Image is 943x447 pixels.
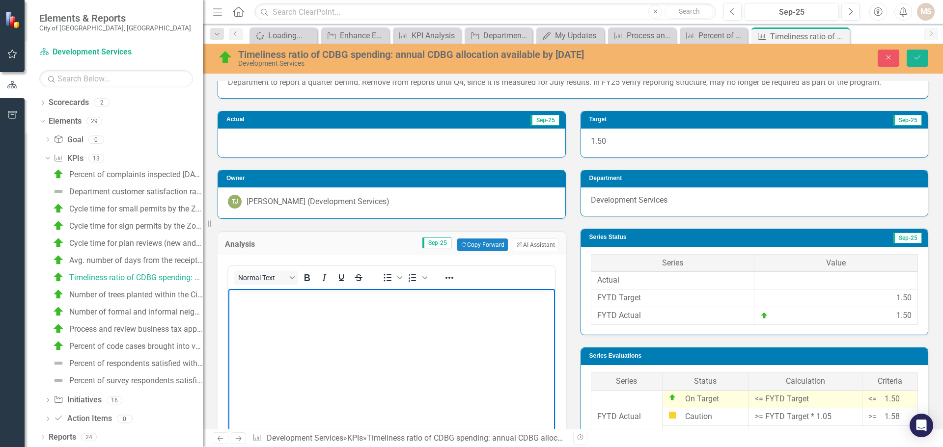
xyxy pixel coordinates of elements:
small: City of [GEOGRAPHIC_DATA], [GEOGRAPHIC_DATA] [39,24,191,32]
button: Strikethrough [350,271,367,285]
button: Block Normal Text [234,271,298,285]
input: Search ClearPoint... [254,3,716,21]
img: On Target [218,50,233,65]
a: Development Services [267,433,343,443]
td: FYTD Actual [591,390,662,443]
img: On Target [53,203,64,214]
a: My Updates [539,29,602,42]
button: Bold [299,271,315,285]
div: Loading... [268,29,315,42]
div: Process and review business tax applications within 7 business days [627,29,673,42]
div: Percent of respondents satisfied with City efforts at maintaining the quality of their neighborho... [69,359,203,368]
div: 1.50 [896,292,912,304]
th: Series [591,373,662,391]
a: Department Report [467,29,530,42]
div: On Target [668,394,743,405]
a: Process and review business tax applications within 7 business days [50,321,203,337]
div: Percent of code cases brought into voluntary compliance prior to administrative/judicial process [698,29,745,42]
button: MS [917,3,935,21]
img: Caution [668,411,676,419]
td: > 1.50 [862,425,918,443]
div: TJ [228,195,242,209]
a: Cycle time for plan reviews (new and major/minor) by the Zoning Division (Development Review Comm... [50,235,203,251]
div: Enhance Everglades Strategy [340,29,387,42]
a: Enhance Everglades Strategy [324,29,387,42]
div: 24 [81,433,97,442]
img: Not Defined [53,374,64,386]
h3: Target [589,116,713,123]
img: On Target [53,306,64,317]
a: Percent of respondents satisfied with City efforts at maintaining the quality of their neighborho... [50,355,203,371]
h3: Analysis [225,240,285,249]
a: Cycle time for small permits by the Zoning Division (Building Plan Review) (Days) [50,201,203,216]
td: Actual [591,272,754,289]
span: Development Services [591,195,667,205]
span: Sep-25 [893,233,922,243]
div: Below Plan [668,429,743,440]
button: Reveal or hide additional toolbar items [441,271,458,285]
h3: Owner [226,175,560,182]
img: On Target [53,271,64,283]
div: 16 [107,396,122,404]
a: KPI Analysis [395,29,458,42]
div: » » [252,433,565,444]
div: Numbered list [404,271,429,285]
th: Series [591,254,754,272]
td: > FYTD Target [749,425,862,443]
img: On Target [760,312,768,319]
div: Timeliness ratio of CDBG spending: annual CDBG allocation available by [DATE] [238,49,615,60]
div: Cycle time for plan reviews (new and major/minor) by the Zoning Division (Development Review Comm... [69,239,203,248]
a: Loading... [252,29,315,42]
div: Avg. number of days from the receipt of the resident's application for rehabilitation assistance ... [69,256,203,265]
img: Below Plan [668,429,676,437]
div: Number of trees planted within the City per year [69,290,203,299]
div: 29 [86,117,102,126]
div: My Updates [555,29,602,42]
div: Timeliness ratio of CDBG spending: annual CDBG allocation available by [DATE] [367,433,644,443]
div: Timeliness ratio of CDBG spending: annual CDBG allocation available by [DATE] [69,273,203,282]
a: Percent of code cases brought into voluntary compliance prior to administrative/judicial process [50,338,203,354]
a: Percent of code cases brought into voluntary compliance prior to administrative/judicial process [682,29,745,42]
a: Number of trees planted within the City per year [50,287,203,302]
div: 0 [88,135,104,144]
button: Search [665,5,714,19]
img: On Target [53,168,64,180]
a: Reports [49,432,76,443]
div: Sep-25 [748,6,835,18]
div: Percent of survey respondents satisfied with the City's efforts to support quality neighborhoods ... [69,376,203,385]
a: Development Services [39,47,162,58]
a: Percent of complaints inspected [DATE] (New FY24) [50,166,203,182]
span: Search [679,7,700,15]
a: Number of formal and informal neighborhood partnerships & NWI events each year [50,304,203,319]
div: Cycle time for sign permits by the Zoning Division (Building Plan Review) (Days) [69,222,203,231]
div: Bullet list [379,271,404,285]
div: Department Report [483,29,530,42]
span: 1.50 [591,136,606,146]
td: FYTD Target [591,289,754,307]
div: Caution [668,411,743,422]
div: 1.50 [896,310,912,321]
img: On Target [53,340,64,352]
a: Goal [54,134,83,146]
div: Percent of code cases brought into voluntary compliance prior to administrative/judicial process [69,342,203,351]
img: On Target [53,237,64,249]
button: Sep-25 [745,3,839,21]
th: Value [754,254,918,272]
span: Sep-25 [530,115,559,126]
div: 2 [94,99,110,107]
a: Department customer satisfaction rating [50,184,203,199]
img: Not Defined [53,185,64,197]
div: Process and review business tax applications within 7 business days [69,325,203,334]
a: Timeliness ratio of CDBG spending: annual CDBG allocation available by [DATE] [50,269,203,285]
a: Action Items [54,413,111,424]
td: >= 1.58 [862,408,918,425]
div: Timeliness ratio of CDBG spending: annual CDBG allocation available by [DATE] [770,30,847,43]
div: KPI Analysis [412,29,458,42]
img: On Target [53,323,64,335]
button: Copy Forward [457,238,508,251]
div: Cycle time for small permits by the Zoning Division (Building Plan Review) (Days) [69,205,203,213]
th: Criteria [862,373,918,391]
img: On Target [668,394,676,401]
a: Avg. number of days from the receipt of the resident's application for rehabilitation assistance ... [50,252,203,268]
